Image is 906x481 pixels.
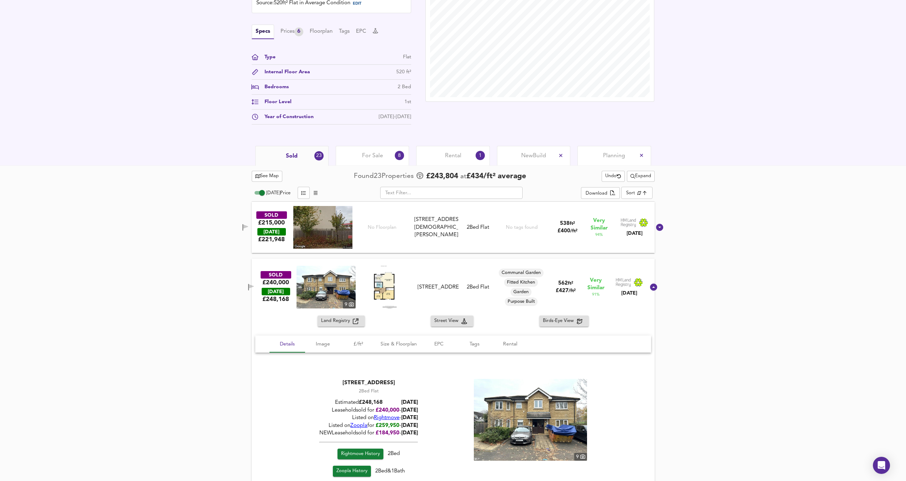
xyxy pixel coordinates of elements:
span: 538 [560,221,570,226]
span: Expand [630,172,651,180]
button: Land Registry [318,316,365,327]
button: Specs [252,25,274,39]
button: Street View [431,316,473,327]
div: [STREET_ADDRESS][DEMOGRAPHIC_DATA][PERSON_NAME] [414,216,458,239]
span: Land Registry [321,317,353,325]
span: £/ft² [345,340,372,349]
span: / ft² [570,229,577,233]
a: property thumbnail 9 [297,266,356,308]
span: [DATE] Price [266,191,290,195]
div: Bedrooms [259,83,289,91]
a: Rightmove [374,415,399,421]
div: Fitted Kitchen [504,278,538,287]
button: Tags [339,28,350,36]
span: £259,950 [376,423,399,428]
div: 2 Bed Flat [467,284,489,291]
div: Internal Floor Area [259,68,310,76]
div: Open Intercom Messenger [873,457,890,474]
span: See Map [255,172,279,180]
div: 520 ft² [396,68,411,76]
div: 2 Bed [319,449,418,466]
span: Details [274,340,301,349]
span: 94 % [595,232,603,238]
div: Listed on for - [319,422,418,429]
div: 6 [294,27,303,36]
div: No tags found [506,224,538,231]
div: 9 [343,301,356,308]
span: Communal Garden [499,270,544,276]
a: Zoopla [350,423,367,428]
div: 23 [314,151,324,160]
div: SOLD£240,000 [DATE]£248,168property thumbnail 9 Floorplan[STREET_ADDRESS]2Bed FlatCommunal Garden... [252,259,655,316]
img: Land Registry [616,278,643,287]
span: EDIT [353,2,361,6]
div: NEW Leasehold sold for - [319,429,418,437]
button: Undo [602,171,625,182]
div: Year of Construction [259,113,314,121]
span: EPC [425,340,452,349]
div: Estimated [319,399,418,407]
span: £ 248,168 [359,400,383,406]
div: Leasehold sold for - [319,407,418,414]
div: [STREET_ADDRESS] [418,284,459,291]
button: EPC [356,28,366,36]
span: £ 427 [556,288,576,294]
span: £ 434 / ft² average [466,173,526,180]
span: £ 400 [557,228,577,234]
div: split button [627,171,655,182]
a: Rightmove History [337,449,383,460]
div: Prices [281,27,303,36]
b: [DATE] [401,400,418,406]
div: Sort [621,187,652,199]
input: Text Filter... [380,187,523,199]
span: Image [309,340,336,349]
img: Floorplan [374,266,397,308]
div: Download [586,190,607,198]
div: 2 Bed [398,83,411,91]
span: Garden [510,289,531,295]
span: / ft² [569,289,576,293]
div: SOLD [261,271,291,279]
span: Rightmove History [341,450,380,458]
span: 562 [558,281,568,286]
span: For Sale [362,152,383,160]
span: £ 248,168 [262,295,289,303]
div: [STREET_ADDRESS] [319,379,418,387]
span: [DATE] [401,423,418,428]
span: Planning [603,152,625,160]
button: Prices6 [281,27,303,36]
button: See Map [252,171,283,182]
span: Very Similar [591,217,608,232]
div: Flat [403,53,411,61]
svg: Show Details [655,223,664,232]
span: Size & Floorplan [381,340,417,349]
div: £240,000 [262,279,289,286]
div: [DATE] [257,228,286,236]
span: Rental [445,152,461,160]
a: property thumbnail 9 [473,379,587,461]
span: [DATE] [401,408,418,413]
div: 2 Bed Flat [467,224,489,231]
div: split button [581,187,620,199]
span: Zoopla History [336,467,367,475]
span: 91 % [592,292,599,297]
a: Zoopla History [332,466,371,477]
span: ft² [570,221,575,226]
span: [DATE] [401,415,418,421]
div: £215,000 [258,219,285,227]
div: Communal Garden [499,269,544,277]
img: streetview [293,206,352,249]
div: 2 Bed Flat [319,388,418,395]
span: No Floorplan [368,224,397,231]
img: property thumbnail [473,379,587,461]
span: Fitted Kitchen [504,279,538,286]
span: at [460,173,466,180]
div: [DATE] [620,230,648,237]
div: Floor Level [259,98,292,106]
button: Birds-Eye View [539,316,589,327]
div: Sort [626,190,635,196]
span: £ 243,804 [426,171,458,182]
span: £ 184,950 [376,430,399,436]
img: Land Registry [620,218,648,227]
